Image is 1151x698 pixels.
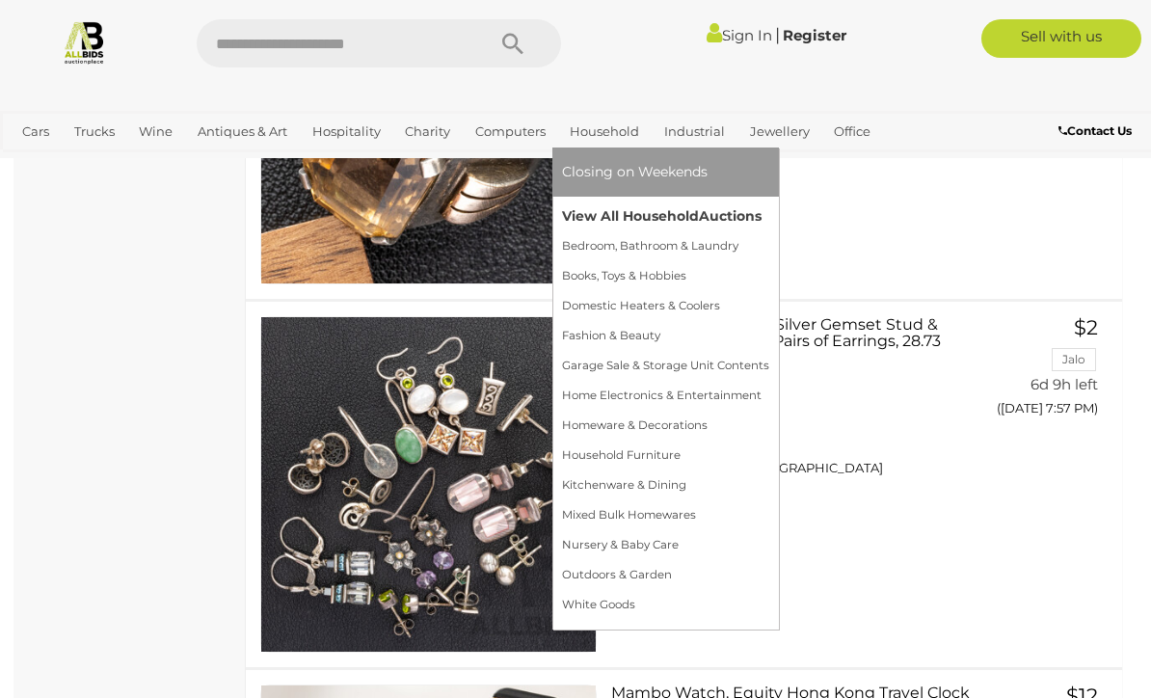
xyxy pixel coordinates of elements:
a: Wine [131,116,180,148]
a: Cars [14,116,57,148]
b: Contact Us [1058,123,1132,138]
a: Contact Us [1058,121,1137,142]
img: 52073-506a.jpg [261,317,596,652]
a: Sell with us [981,19,1141,58]
a: Antiques & Art [190,116,295,148]
a: Office [826,116,878,148]
img: Allbids.com.au [62,19,107,65]
a: Computers [468,116,553,148]
a: Collection of Sterling Silver Gemset Stud & Shepherds Hook (12) Pairs of Earrings, 28.73 Grams 52... [626,316,962,517]
a: Industrial [656,116,733,148]
a: Jewellery [742,116,817,148]
a: Register [783,26,846,44]
a: Trucks [67,116,122,148]
a: $2 Jalo 6d 9h left ([DATE] 7:57 PM) [991,316,1103,427]
button: Search [465,19,561,67]
a: Sign In [707,26,772,44]
a: Sports [14,148,69,179]
a: Charity [397,116,458,148]
span: | [775,24,780,45]
a: Household [562,116,647,148]
a: Hospitality [305,116,388,148]
span: $2 [1074,315,1098,339]
a: [GEOGRAPHIC_DATA] [79,148,231,179]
